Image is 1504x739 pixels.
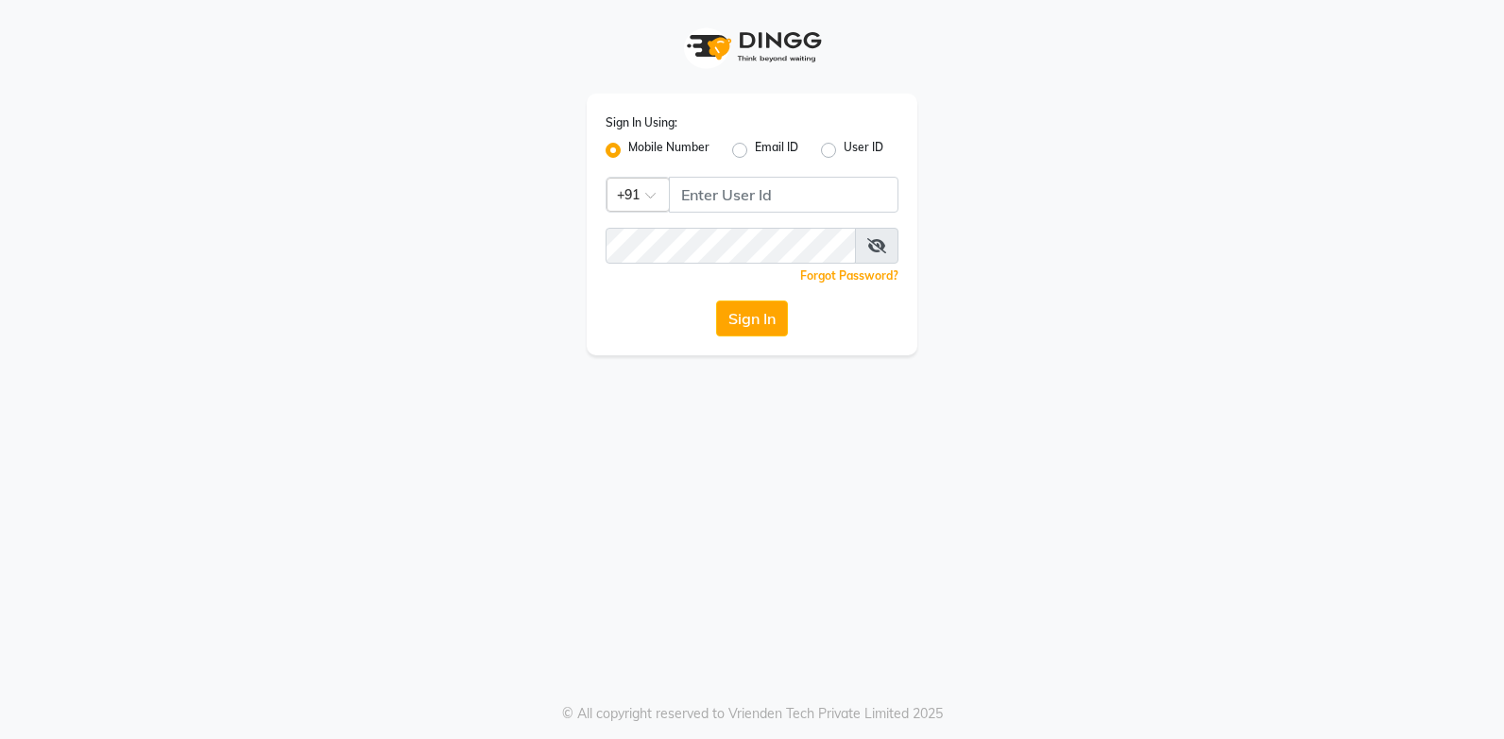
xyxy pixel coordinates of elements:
input: Username [669,177,898,213]
label: User ID [844,139,883,162]
label: Sign In Using: [606,114,677,131]
input: Username [606,228,856,264]
label: Mobile Number [628,139,709,162]
img: logo1.svg [676,19,828,75]
a: Forgot Password? [800,268,898,283]
button: Sign In [716,301,788,336]
label: Email ID [755,139,798,162]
